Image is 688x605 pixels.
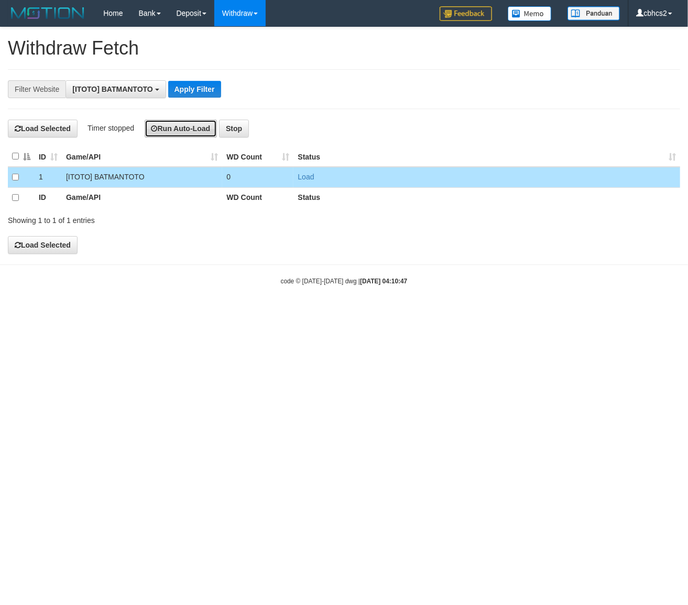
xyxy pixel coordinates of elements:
img: MOTION_logo.png [8,5,88,21]
th: WD Count: activate to sort column ascending [222,146,293,167]
img: Button%20Memo.svg [508,6,552,21]
button: Load Selected [8,120,78,137]
div: Filter Website [8,80,65,98]
button: Apply Filter [168,81,221,98]
th: Status [293,187,680,208]
th: Game/API: activate to sort column ascending [62,146,222,167]
th: Game/API [62,187,222,208]
button: Stop [219,120,249,137]
th: ID [35,187,62,208]
th: WD Count [222,187,293,208]
button: Run Auto-Load [145,120,217,137]
strong: [DATE] 04:10:47 [360,278,407,285]
th: Status: activate to sort column ascending [293,146,680,167]
button: [ITOTO] BATMANTOTO [65,80,166,98]
h1: Withdraw Fetch [8,38,680,59]
span: 0 [226,173,231,181]
span: Timer stopped [88,124,134,132]
span: [ITOTO] BATMANTOTO [72,85,152,93]
div: Showing 1 to 1 of 1 entries [8,211,279,226]
th: ID: activate to sort column ascending [35,146,62,167]
td: [ITOTO] BATMANTOTO [62,167,222,188]
img: panduan.png [567,6,620,20]
button: Load Selected [8,236,78,254]
td: 1 [35,167,62,188]
a: Load [298,173,314,181]
img: Feedback.jpg [440,6,492,21]
small: code © [DATE]-[DATE] dwg | [281,278,408,285]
